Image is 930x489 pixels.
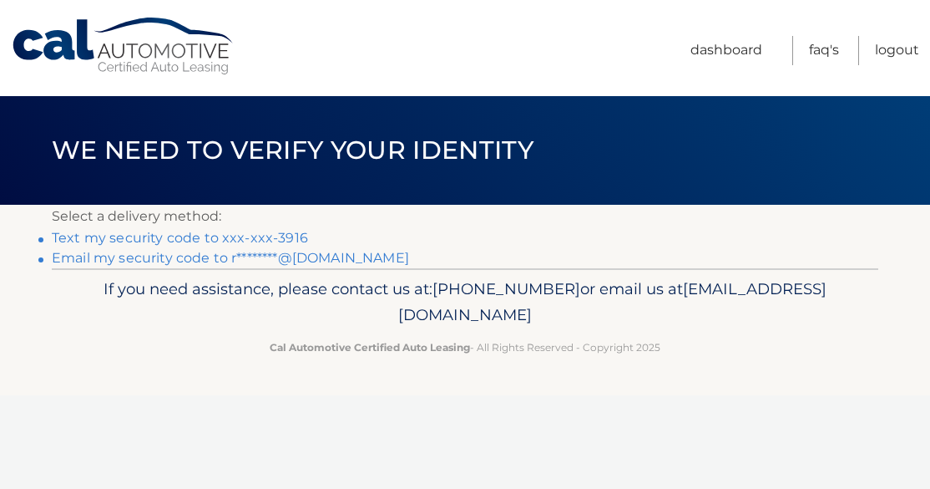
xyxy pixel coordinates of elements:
[63,339,867,356] p: - All Rights Reserved - Copyright 2025
[690,36,762,65] a: Dashboard
[52,250,409,266] a: Email my security code to r********@[DOMAIN_NAME]
[432,279,580,298] span: [PHONE_NUMBER]
[63,276,867,329] p: If you need assistance, please contact us at: or email us at
[52,135,533,166] span: We need to verify your identity
[52,230,308,246] a: Text my security code to xxx-xxx-3916
[270,341,470,354] strong: Cal Automotive Certified Auto Leasing
[875,36,919,65] a: Logout
[809,36,839,65] a: FAQ's
[11,17,236,76] a: Cal Automotive
[52,205,878,228] p: Select a delivery method:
